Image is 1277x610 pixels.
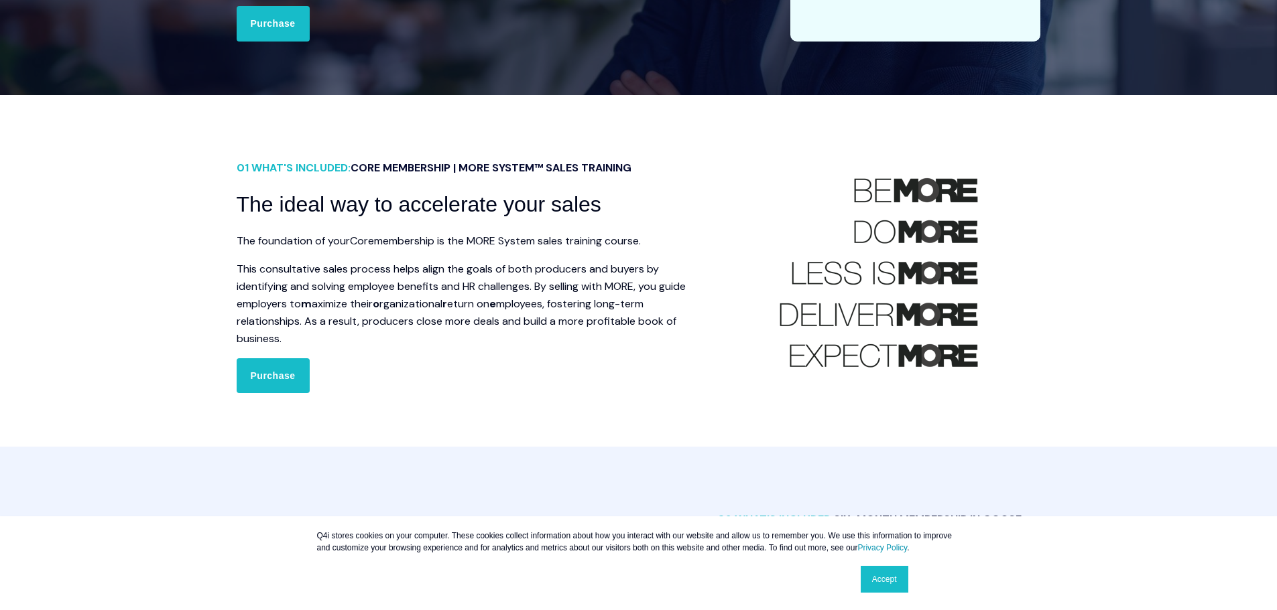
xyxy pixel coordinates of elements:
[301,297,312,311] strong: m
[237,358,310,393] a: Purchase
[351,161,631,175] span: CORE MEMBERSHIP | MORE SYSTEM™ SALES TRAINING
[237,260,697,348] p: This consultative sales process helps align the goals of both producers and buyers by identifying...
[237,6,310,41] a: Purchase
[237,161,631,175] strong: 01 WHAT'S INCLUDED:
[857,543,907,552] a: Privacy Policy
[317,530,961,554] p: Q4i stores cookies on your computer. These cookies collect information about how you interact wit...
[237,232,697,250] p: The foundation of your membership is the MORE System sales training course.
[861,566,908,593] a: Accept
[442,297,447,311] strong: r
[373,297,379,311] strong: o
[778,170,979,371] img: Untitled design (7)-Dec-10-2024-10-47-36-1834-AM
[237,187,697,222] h3: The ideal way to accelerate your sales
[834,512,1022,526] span: SIX-MONTH MEMBERSHIP IN GOOSE
[489,297,496,311] strong: e
[717,512,1022,526] strong: 02 WHAT'S INCLUDED:
[350,234,374,248] span: Core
